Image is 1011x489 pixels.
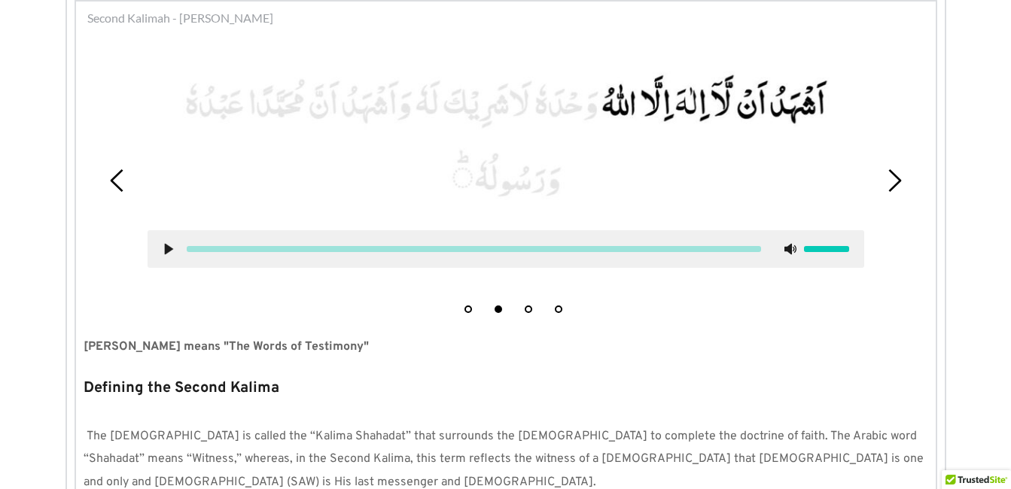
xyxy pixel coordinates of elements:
[84,378,279,398] strong: Defining the Second Kalima
[84,339,369,354] strong: [PERSON_NAME] means "The Words of Testimony"
[464,305,472,313] button: 1 of 4
[495,305,502,313] button: 2 of 4
[555,305,562,313] button: 4 of 4
[525,305,532,313] button: 3 of 4
[87,9,273,27] span: Second Kalimah - [PERSON_NAME]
